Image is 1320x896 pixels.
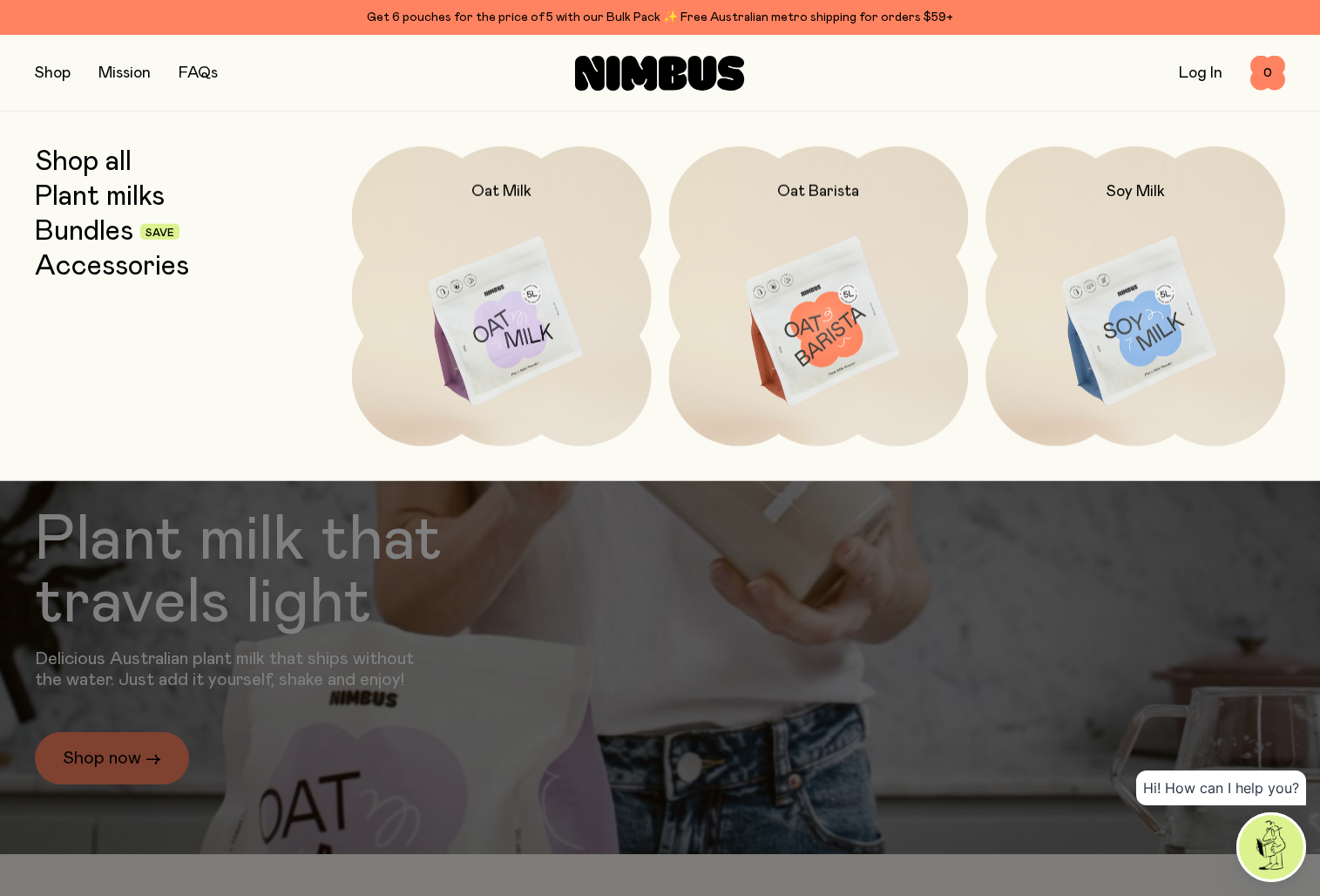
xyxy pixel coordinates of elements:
h2: Oat Milk [471,181,531,202]
h2: Oat Barista [777,181,859,202]
a: Plant milks [35,181,165,213]
a: Oat Barista [669,146,969,446]
a: Soy Milk [985,146,1285,446]
a: FAQs [179,65,218,81]
a: Bundles [35,216,133,248]
a: Accessories [35,251,189,282]
a: Log In [1179,65,1222,81]
a: Shop all [35,146,132,178]
img: agent [1239,815,1303,879]
div: Hi! How can I help you? [1136,770,1306,805]
a: Oat Milk [352,146,652,446]
span: Save [146,227,174,238]
div: Get 6 pouches for the price of 5 with our Bulk Pack ✨ Free Australian metro shipping for orders $59+ [35,7,1285,28]
a: Mission [98,65,151,81]
h2: Soy Milk [1107,181,1165,202]
button: 0 [1250,56,1285,91]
